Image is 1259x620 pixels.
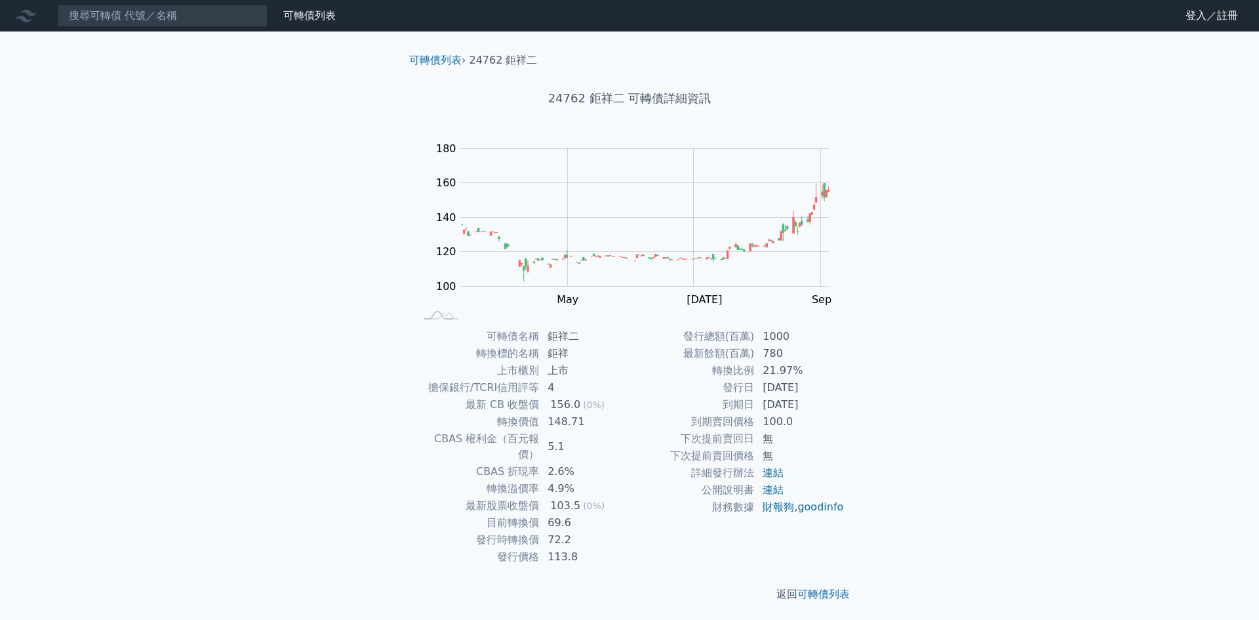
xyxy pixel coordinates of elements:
[540,379,629,396] td: 4
[763,501,794,513] a: 財報狗
[399,587,860,602] p: 返回
[436,245,456,258] tspan: 120
[414,548,540,566] td: 發行價格
[414,463,540,480] td: CBAS 折現率
[470,52,538,68] li: 24762 鉅祥二
[436,176,456,189] tspan: 160
[755,430,845,447] td: 無
[540,362,629,379] td: 上市
[414,396,540,413] td: 最新 CB 收盤價
[755,447,845,465] td: 無
[583,400,605,410] span: (0%)
[414,430,540,463] td: CBAS 權利金（百元報價）
[540,345,629,362] td: 鉅祥
[540,328,629,345] td: 鉅祥二
[409,52,466,68] li: ›
[414,328,540,345] td: 可轉債名稱
[414,345,540,362] td: 轉換標的名稱
[548,397,583,413] div: 156.0
[414,480,540,497] td: 轉換溢價率
[797,501,843,513] a: goodinfo
[1175,5,1249,26] a: 登入／註冊
[629,482,755,499] td: 公開說明書
[797,588,850,600] a: 可轉債列表
[755,328,845,345] td: 1000
[409,54,462,66] a: 可轉債列表
[436,211,456,224] tspan: 140
[436,280,456,293] tspan: 100
[629,465,755,482] td: 詳細發行辦法
[629,447,755,465] td: 下次提前賣回價格
[629,499,755,516] td: 財務數據
[540,531,629,548] td: 72.2
[755,499,845,516] td: ,
[540,514,629,531] td: 69.6
[540,480,629,497] td: 4.9%
[540,430,629,463] td: 5.1
[548,498,583,514] div: 103.5
[812,293,831,306] tspan: Sep
[414,531,540,548] td: 發行時轉換價
[540,413,629,430] td: 148.71
[557,293,578,306] tspan: May
[755,379,845,396] td: [DATE]
[755,362,845,379] td: 21.97%
[540,548,629,566] td: 113.8
[755,345,845,362] td: 780
[755,396,845,413] td: [DATE]
[629,328,755,345] td: 發行總額(百萬)
[414,514,540,531] td: 目前轉換價
[414,362,540,379] td: 上市櫃別
[629,413,755,430] td: 到期賣回價格
[763,484,784,496] a: 連結
[687,293,722,306] tspan: [DATE]
[414,379,540,396] td: 擔保銀行/TCRI信用評等
[583,501,605,511] span: (0%)
[414,497,540,514] td: 最新股票收盤價
[540,463,629,480] td: 2.6%
[436,142,456,155] tspan: 180
[629,362,755,379] td: 轉換比例
[763,466,784,479] a: 連結
[629,345,755,362] td: 最新餘額(百萬)
[430,142,849,306] g: Chart
[399,89,860,108] h1: 24762 鉅祥二 可轉債詳細資訊
[629,430,755,447] td: 下次提前賣回日
[414,413,540,430] td: 轉換價值
[629,396,755,413] td: 到期日
[755,413,845,430] td: 100.0
[283,9,336,22] a: 可轉債列表
[58,5,268,27] input: 搜尋可轉債 代號／名稱
[629,379,755,396] td: 發行日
